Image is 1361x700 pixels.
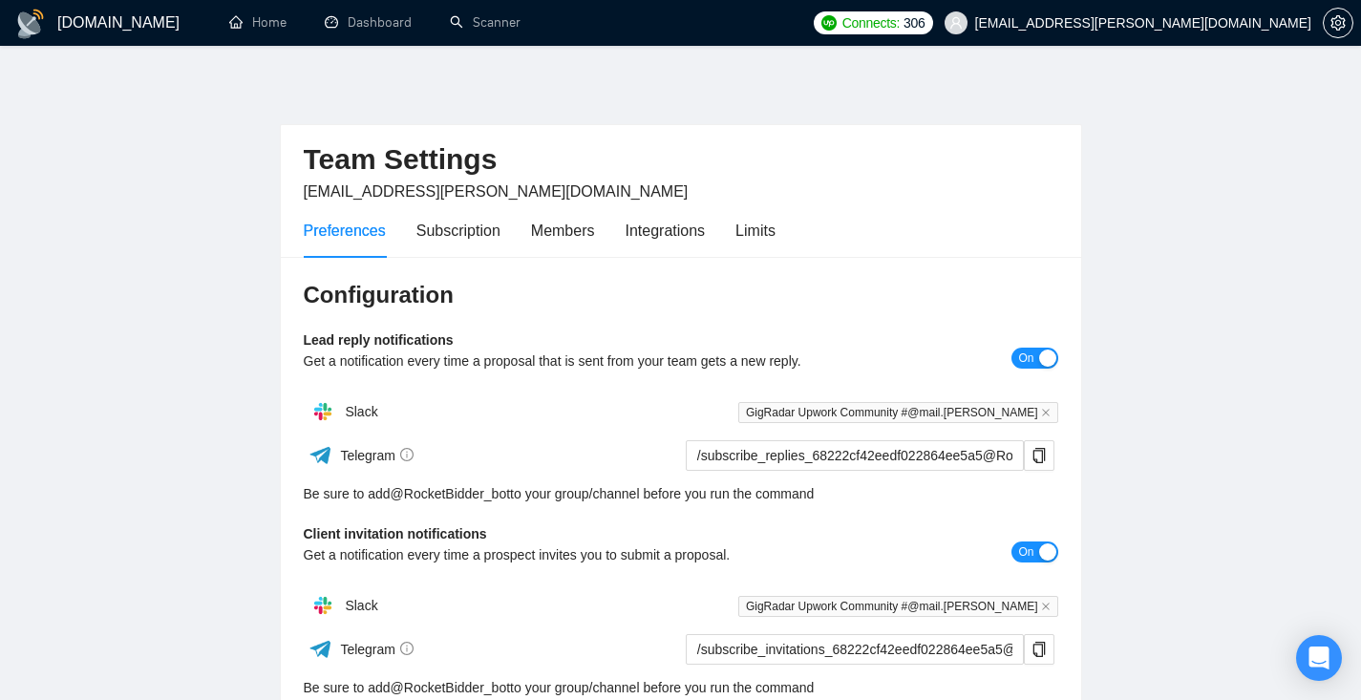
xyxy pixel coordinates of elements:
span: Telegram [340,642,414,657]
span: close [1041,602,1051,611]
span: Slack [345,404,377,419]
span: info-circle [400,448,414,461]
div: Subscription [416,219,500,243]
button: copy [1024,634,1054,665]
img: ww3wtPAAAAAElFTkSuQmCC [308,637,332,661]
span: Connects: [842,12,900,33]
a: @RocketBidder_bot [391,483,511,504]
span: setting [1324,15,1352,31]
span: On [1018,348,1033,369]
span: copy [1025,448,1053,463]
span: copy [1025,642,1053,657]
img: upwork-logo.png [821,15,837,31]
span: Telegram [340,448,414,463]
span: GigRadar Upwork Community #@mail.[PERSON_NAME] [738,402,1058,423]
h3: Configuration [304,280,1058,310]
b: Client invitation notifications [304,526,487,541]
a: homeHome [229,14,287,31]
h2: Team Settings [304,140,1058,180]
a: setting [1323,15,1353,31]
a: searchScanner [450,14,521,31]
img: logo [15,9,46,39]
a: @RocketBidder_bot [391,677,511,698]
span: 306 [904,12,925,33]
div: Members [531,219,595,243]
div: Be sure to add to your group/channel before you run the command [304,483,1058,504]
div: Integrations [626,219,706,243]
div: Be sure to add to your group/channel before you run the command [304,677,1058,698]
span: On [1018,541,1033,562]
span: info-circle [400,642,414,655]
div: Open Intercom Messenger [1296,635,1342,681]
div: Get a notification every time a proposal that is sent from your team gets a new reply. [304,350,870,371]
span: user [949,16,963,30]
div: Preferences [304,219,386,243]
img: hpQkSZIkSZIkSZIkSZIkSZIkSZIkSZIkSZIkSZIkSZIkSZIkSZIkSZIkSZIkSZIkSZIkSZIkSZIkSZIkSZIkSZIkSZIkSZIkS... [304,586,342,625]
span: close [1041,408,1051,417]
div: Limits [735,219,776,243]
img: hpQkSZIkSZIkSZIkSZIkSZIkSZIkSZIkSZIkSZIkSZIkSZIkSZIkSZIkSZIkSZIkSZIkSZIkSZIkSZIkSZIkSZIkSZIkSZIkS... [304,392,342,431]
div: Get a notification every time a prospect invites you to submit a proposal. [304,544,870,565]
button: setting [1323,8,1353,38]
span: [EMAIL_ADDRESS][PERSON_NAME][DOMAIN_NAME] [304,183,689,200]
a: dashboardDashboard [325,14,412,31]
button: copy [1024,440,1054,471]
img: ww3wtPAAAAAElFTkSuQmCC [308,443,332,467]
span: GigRadar Upwork Community #@mail.[PERSON_NAME] [738,596,1058,617]
span: Slack [345,598,377,613]
b: Lead reply notifications [304,332,454,348]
